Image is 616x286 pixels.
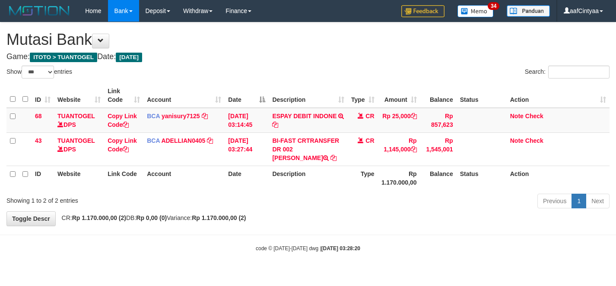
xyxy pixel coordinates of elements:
[143,83,225,108] th: Account: activate to sort column ascending
[348,166,378,190] th: Type
[548,66,610,79] input: Search:
[22,66,54,79] select: Showentries
[72,214,126,221] strong: Rp 1.170.000,00 (2)
[420,108,457,133] td: Rp 857,623
[143,166,225,190] th: Account
[30,53,97,62] span: ITOTO > TUANTOGEL
[420,166,457,190] th: Balance
[108,137,137,153] a: Copy Link Code
[225,166,269,190] th: Date
[457,5,494,17] img: Button%20Memo.svg
[32,166,54,190] th: ID
[161,137,205,144] a: ADELLIAN0405
[6,31,610,48] h1: Mutasi Bank
[57,214,246,221] span: CR: DB: Variance:
[269,166,347,190] th: Description
[108,113,137,128] a: Copy Link Code
[192,214,246,221] strong: Rp 1.170.000,00 (2)
[269,132,347,166] td: BI-FAST CRTRANSFER DR 002 [PERSON_NAME]
[225,132,269,166] td: [DATE] 03:27:44
[54,166,104,190] th: Website
[457,166,507,190] th: Status
[269,83,347,108] th: Description: activate to sort column ascending
[256,245,360,251] small: code © [DATE]-[DATE] dwg |
[586,194,610,208] a: Next
[420,83,457,108] th: Balance
[225,83,269,108] th: Date: activate to sort column descending
[411,146,417,153] a: Copy Rp 1,145,000 to clipboard
[525,113,543,119] a: Check
[104,166,143,190] th: Link Code
[6,4,72,17] img: MOTION_logo.png
[378,108,420,133] td: Rp 25,000
[378,83,420,108] th: Amount: activate to sort column ascending
[272,121,278,128] a: Copy ESPAY DEBIT INDONE to clipboard
[510,113,524,119] a: Note
[572,194,586,208] a: 1
[116,53,142,62] span: [DATE]
[510,137,524,144] a: Note
[32,83,54,108] th: ID: activate to sort column ascending
[6,66,72,79] label: Show entries
[202,113,208,119] a: Copy yanisury7125 to clipboard
[525,66,610,79] label: Search:
[537,194,572,208] a: Previous
[57,113,95,119] a: TUANTOGEL
[507,83,610,108] th: Action: activate to sort column ascending
[365,137,374,144] span: CR
[420,132,457,166] td: Rp 1,545,001
[401,5,445,17] img: Feedback.jpg
[54,108,104,133] td: DPS
[104,83,143,108] th: Link Code: activate to sort column ascending
[54,83,104,108] th: Website: activate to sort column ascending
[272,113,337,119] a: ESPAY DEBIT INDONE
[6,211,56,226] a: Toggle Descr
[457,83,507,108] th: Status
[162,113,200,119] a: yanisury7125
[507,166,610,190] th: Action
[35,137,42,144] span: 43
[207,137,213,144] a: Copy ADELLIAN0405 to clipboard
[365,113,374,119] span: CR
[57,137,95,144] a: TUANTOGEL
[488,2,499,10] span: 34
[525,137,543,144] a: Check
[54,132,104,166] td: DPS
[330,154,337,161] a: Copy BI-FAST CRTRANSFER DR 002 ARI APRIYANDI to clipboard
[35,113,42,119] span: 68
[136,214,167,221] strong: Rp 0,00 (0)
[6,53,610,61] h4: Game: Date:
[147,113,160,119] span: BCA
[378,166,420,190] th: Rp 1.170.000,00
[507,5,550,17] img: panduan.png
[411,113,417,119] a: Copy Rp 25,000 to clipboard
[348,83,378,108] th: Type: activate to sort column ascending
[6,193,250,205] div: Showing 1 to 2 of 2 entries
[225,108,269,133] td: [DATE] 03:14:45
[147,137,160,144] span: BCA
[321,245,360,251] strong: [DATE] 03:28:20
[378,132,420,166] td: Rp 1,145,000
